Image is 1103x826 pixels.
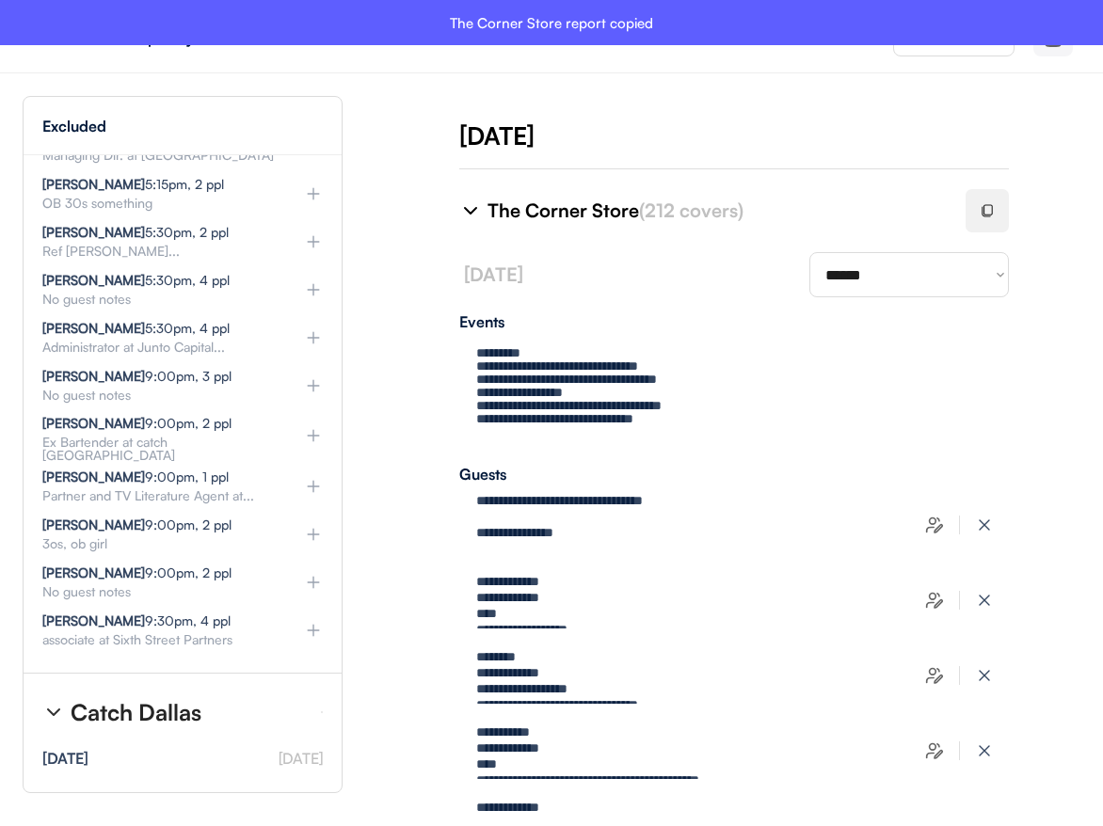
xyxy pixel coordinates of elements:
[304,328,323,347] img: plus%20%281%29.svg
[279,749,323,768] font: [DATE]
[304,621,323,640] img: plus%20%281%29.svg
[42,119,106,134] div: Excluded
[304,426,323,445] img: plus%20%281%29.svg
[42,226,229,239] div: 5:30pm, 2 ppl
[975,666,994,685] img: x-close%20%283%29.svg
[42,633,274,646] div: associate at Sixth Street Partners
[975,516,994,534] img: x-close%20%283%29.svg
[42,368,145,384] strong: [PERSON_NAME]
[42,489,274,502] div: Partner and TV Literature Agent at...
[925,666,944,685] img: users-edit.svg
[42,341,274,354] div: Administrator at Junto Capital...
[42,701,65,723] img: chevron-right%20%281%29.svg
[42,537,274,550] div: 3os, ob girl
[42,274,230,287] div: 5:30pm, 4 ppl
[42,245,274,258] div: Ref [PERSON_NAME]...
[925,516,944,534] img: users-edit.svg
[488,198,943,224] div: The Corner Store
[42,389,274,402] div: No guest notes
[42,436,274,462] div: Ex Bartender at catch [GEOGRAPHIC_DATA]
[459,467,1009,482] div: Guests
[975,591,994,610] img: x-close%20%283%29.svg
[304,232,323,251] img: plus%20%281%29.svg
[925,741,944,760] img: users-edit.svg
[42,516,145,532] strong: [PERSON_NAME]
[639,199,743,222] font: (212 covers)
[42,197,274,210] div: OB 30s something
[42,564,145,580] strong: [PERSON_NAME]
[42,415,145,431] strong: [PERSON_NAME]
[42,224,145,240] strong: [PERSON_NAME]
[459,119,1103,152] div: [DATE]
[304,573,323,592] img: plus%20%281%29.svg
[304,525,323,544] img: plus%20%281%29.svg
[42,612,145,628] strong: [PERSON_NAME]
[42,178,224,191] div: 5:15pm, 2 ppl
[304,184,323,203] img: plus%20%281%29.svg
[304,280,323,299] img: plus%20%281%29.svg
[42,614,231,627] div: 9:30pm, 4 ppl
[304,477,323,496] img: plus%20%281%29.svg
[464,262,523,286] font: [DATE]
[459,199,482,222] img: chevron-right%20%281%29.svg
[42,566,232,580] div: 9:00pm, 2 ppl
[42,751,88,766] div: [DATE]
[42,272,145,288] strong: [PERSON_NAME]
[304,376,323,395] img: plus%20%281%29.svg
[42,469,145,484] strong: [PERSON_NAME]
[42,322,230,335] div: 5:30pm, 4 ppl
[925,591,944,610] img: users-edit.svg
[42,417,232,430] div: 9:00pm, 2 ppl
[42,370,232,383] div: 9:00pm, 3 ppl
[71,701,201,723] div: Catch Dallas
[42,293,274,306] div: No guest notes
[42,518,232,532] div: 9:00pm, 2 ppl
[42,320,145,336] strong: [PERSON_NAME]
[42,176,145,192] strong: [PERSON_NAME]
[42,149,274,162] div: Managing Dir. at [GEOGRAPHIC_DATA]
[42,585,274,598] div: No guest notes
[459,314,1009,329] div: Events
[975,741,994,760] img: x-close%20%283%29.svg
[42,470,229,484] div: 9:00pm, 1 ppl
